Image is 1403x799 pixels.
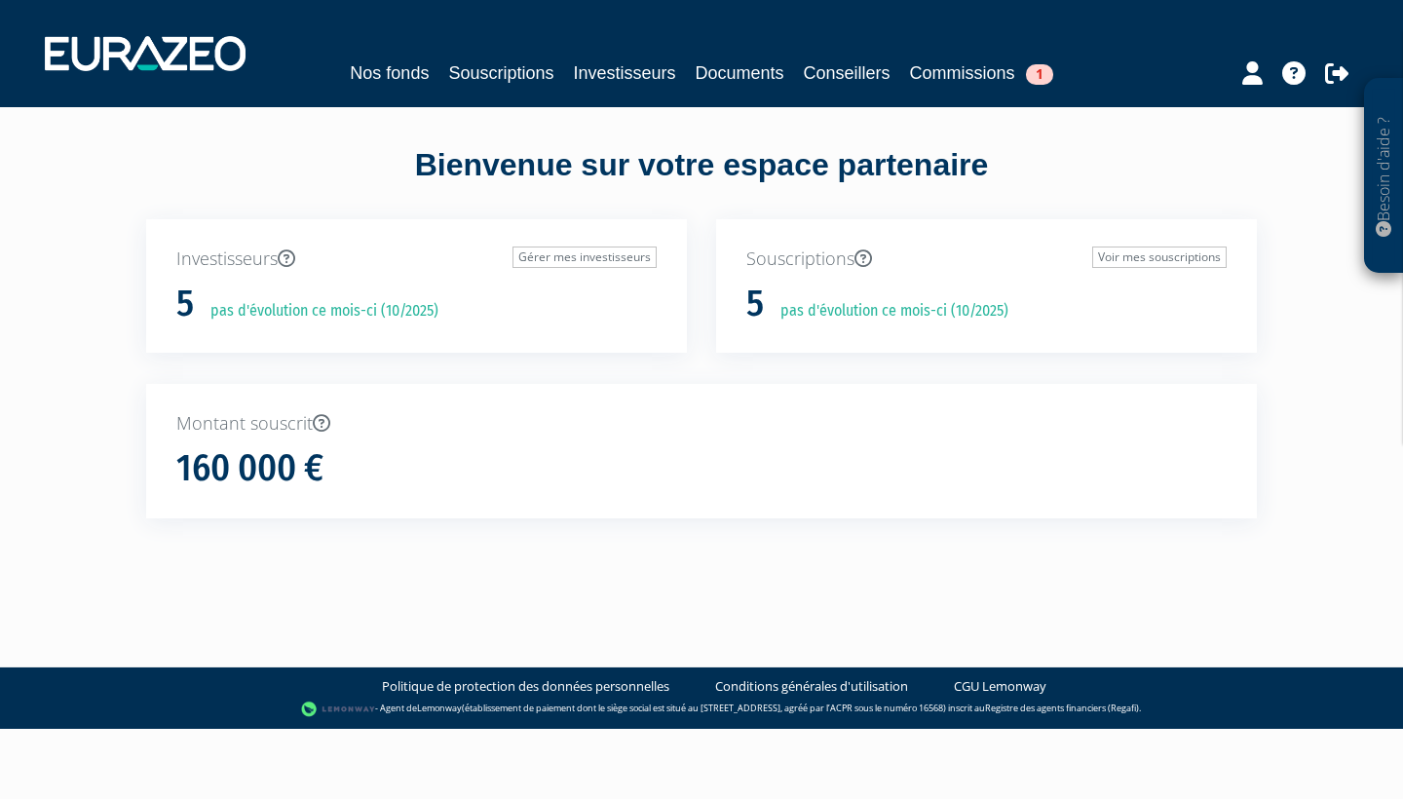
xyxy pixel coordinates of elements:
a: Documents [696,59,784,87]
p: Souscriptions [746,247,1227,272]
p: pas d'évolution ce mois-ci (10/2025) [197,300,438,323]
p: Montant souscrit [176,411,1227,437]
h1: 5 [176,284,194,324]
a: Registre des agents financiers (Regafi) [985,702,1139,714]
img: logo-lemonway.png [301,700,376,719]
a: Nos fonds [350,59,429,87]
a: Commissions1 [910,59,1053,87]
span: 1 [1026,64,1053,85]
div: - Agent de (établissement de paiement dont le siège social est situé au [STREET_ADDRESS], agréé p... [19,700,1384,719]
a: Voir mes souscriptions [1092,247,1227,268]
p: pas d'évolution ce mois-ci (10/2025) [767,300,1008,323]
a: Politique de protection des données personnelles [382,677,669,696]
p: Investisseurs [176,247,657,272]
p: Besoin d'aide ? [1373,89,1395,264]
img: 1732889491-logotype_eurazeo_blanc_rvb.png [45,36,246,71]
a: Souscriptions [448,59,553,87]
a: Lemonway [417,702,462,714]
a: Conseillers [804,59,891,87]
a: Investisseurs [573,59,675,87]
a: Gérer mes investisseurs [512,247,657,268]
a: CGU Lemonway [954,677,1046,696]
h1: 160 000 € [176,448,323,489]
h1: 5 [746,284,764,324]
a: Conditions générales d'utilisation [715,677,908,696]
div: Bienvenue sur votre espace partenaire [132,143,1271,219]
